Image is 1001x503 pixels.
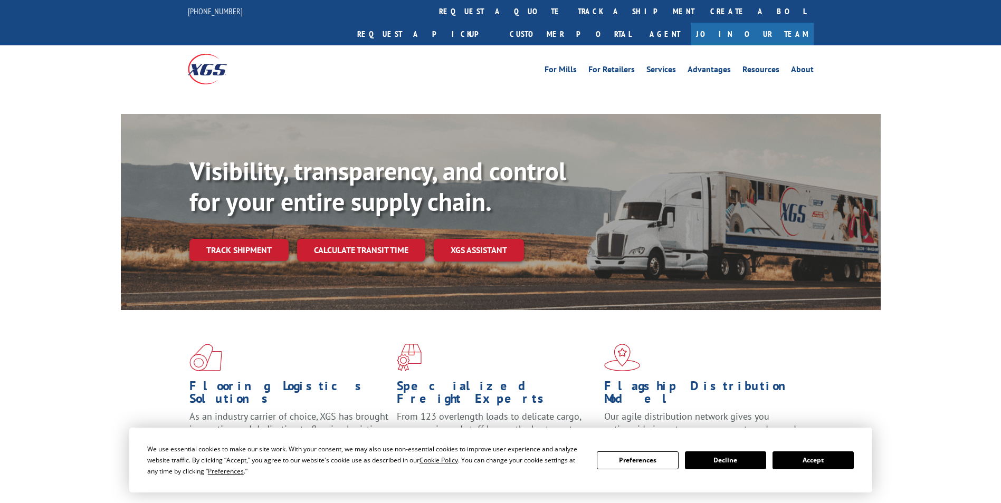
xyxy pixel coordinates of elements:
a: Join Our Team [691,23,814,45]
div: We use essential cookies to make our site work. With your consent, we may also use non-essential ... [147,443,584,477]
a: XGS ASSISTANT [434,239,524,262]
a: Resources [742,65,779,77]
a: Calculate transit time [297,239,425,262]
img: xgs-icon-focused-on-flooring-red [397,344,422,371]
span: As an industry carrier of choice, XGS has brought innovation and dedication to flooring logistics... [189,410,388,448]
p: From 123 overlength loads to delicate cargo, our experienced staff knows the best way to move you... [397,410,596,457]
a: [PHONE_NUMBER] [188,6,243,16]
div: Cookie Consent Prompt [129,428,872,492]
span: Our agile distribution network gives you nationwide inventory management on demand. [604,410,798,435]
a: Customer Portal [502,23,639,45]
a: About [791,65,814,77]
b: Visibility, transparency, and control for your entire supply chain. [189,154,566,218]
a: Advantages [688,65,731,77]
button: Decline [685,451,766,469]
a: Agent [639,23,691,45]
h1: Flooring Logistics Solutions [189,380,389,410]
span: Cookie Policy [420,456,458,465]
a: Track shipment [189,239,289,261]
span: Preferences [208,467,244,476]
a: Services [646,65,676,77]
button: Accept [773,451,854,469]
button: Preferences [597,451,678,469]
a: For Retailers [588,65,635,77]
a: For Mills [545,65,577,77]
img: xgs-icon-flagship-distribution-model-red [604,344,641,371]
a: Request a pickup [349,23,502,45]
img: xgs-icon-total-supply-chain-intelligence-red [189,344,222,371]
h1: Specialized Freight Experts [397,380,596,410]
h1: Flagship Distribution Model [604,380,804,410]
